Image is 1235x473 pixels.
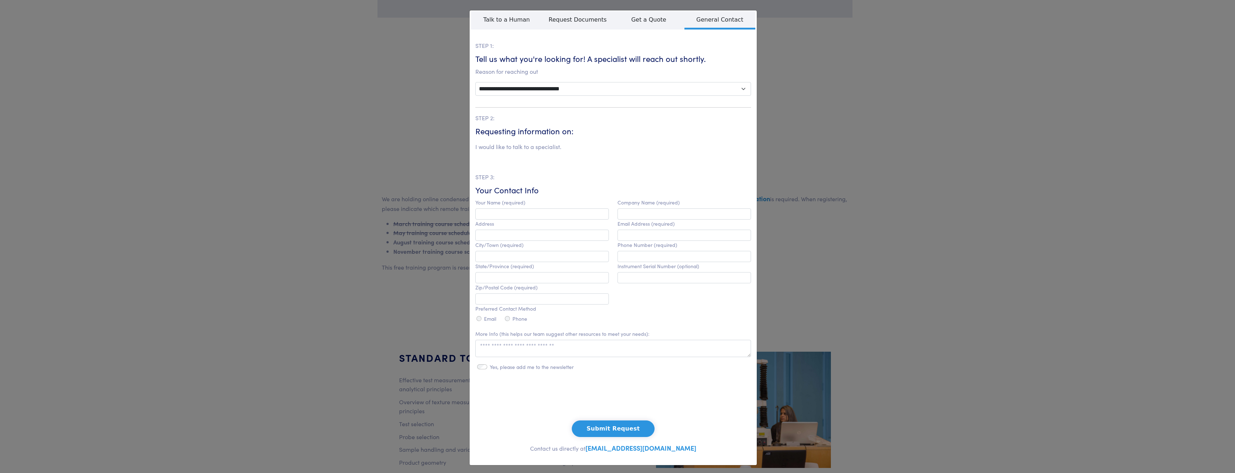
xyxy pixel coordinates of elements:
[475,306,536,312] label: Preferred Contact Method
[558,385,668,413] iframe: reCAPTCHA
[475,263,534,269] label: State/Province (required)
[617,242,677,248] label: Phone Number (required)
[475,113,751,123] p: STEP 2:
[471,11,542,28] span: Talk to a Human
[617,199,680,206] label: Company Name (required)
[475,284,538,290] label: Zip/Postal Code (required)
[475,172,751,182] p: STEP 3:
[475,242,524,248] label: City/Town (required)
[585,443,696,452] a: [EMAIL_ADDRESS][DOMAIN_NAME]
[475,67,751,76] p: Reason for reaching out
[475,221,494,227] label: Address
[542,11,614,28] span: Request Documents
[475,53,751,64] h6: Tell us what you're looking for! A specialist will reach out shortly.
[617,263,699,269] label: Instrument Serial Number (optional)
[613,11,684,28] span: Get a Quote
[572,420,655,437] button: Submit Request
[475,185,751,196] h6: Your Contact Info
[617,221,675,227] label: Email Address (required)
[475,443,751,454] p: Contact us directly at
[684,11,756,30] span: General Contact
[475,41,751,50] p: STEP 1:
[484,316,496,322] label: Email
[490,364,574,370] label: Yes, please add me to the newsletter
[475,199,525,206] label: Your Name (required)
[512,316,527,322] label: Phone
[475,331,650,337] label: More Info (this helps our team suggest other resources to meet your needs):
[475,126,751,137] h6: Requesting information on:
[475,142,561,152] li: I would like to talk to a specialist.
